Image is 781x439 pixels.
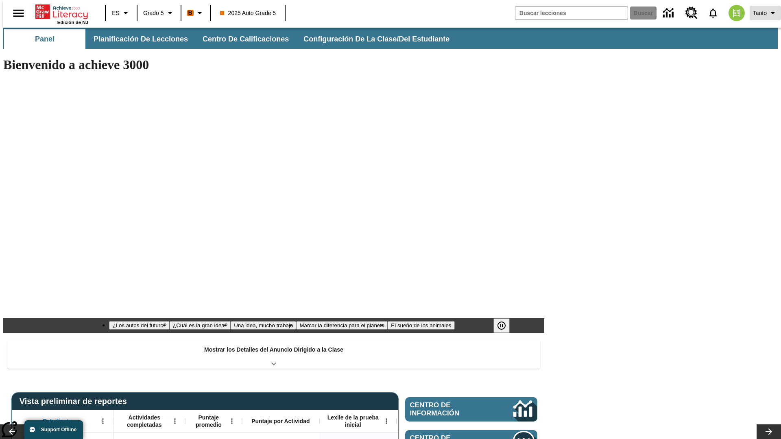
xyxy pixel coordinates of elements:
button: Diapositiva 1 ¿Los autos del futuro? [109,321,170,330]
span: B [188,8,192,18]
button: Abrir menú [226,415,238,427]
button: Abrir menú [97,415,109,427]
span: 2025 Auto Grade 5 [220,9,276,17]
button: Centro de calificaciones [196,29,295,49]
button: Boost El color de la clase es anaranjado. Cambiar el color de la clase. [184,6,208,20]
button: Planificación de lecciones [87,29,194,49]
a: Notificaciones [702,2,724,24]
input: Buscar campo [515,7,628,20]
button: Support Offline [24,420,83,439]
span: Lexile de la prueba inicial [323,414,383,428]
span: Puntaje promedio [189,414,228,428]
button: Carrusel de lecciones, seguir [757,424,781,439]
button: Pausar [493,318,510,333]
span: Panel [35,35,55,44]
a: Centro de información [405,397,537,422]
span: Support Offline [41,427,76,432]
button: Panel [4,29,85,49]
h1: Bienvenido a achieve 3000 [3,57,544,72]
span: Configuración de la clase/del estudiante [303,35,449,44]
div: Subbarra de navegación [3,28,778,49]
span: Estudiante [43,417,72,425]
button: Grado: Grado 5, Elige un grado [140,6,178,20]
span: Tauto [753,9,767,17]
p: Mostrar los Detalles del Anuncio Dirigido a la Clase [204,346,343,354]
button: Diapositiva 3 Una idea, mucho trabajo [231,321,296,330]
button: Escoja un nuevo avatar [724,2,750,24]
span: Puntaje por Actividad [251,417,310,425]
button: Diapositiva 5 El sueño de los animales [388,321,454,330]
button: Abrir menú [169,415,181,427]
div: Portada [35,3,88,25]
div: Pausar [493,318,518,333]
span: Actividades completadas [118,414,171,428]
img: avatar image [729,5,745,21]
div: Mostrar los Detalles del Anuncio Dirigido a la Clase [7,341,540,369]
button: Lenguaje: ES, Selecciona un idioma [108,6,134,20]
button: Diapositiva 4 Marcar la diferencia para el planeta [296,321,388,330]
span: Grado 5 [143,9,164,17]
button: Diapositiva 2 ¿Cuál es la gran idea? [170,321,231,330]
button: Perfil/Configuración [750,6,781,20]
span: Vista preliminar de reportes [20,397,131,406]
button: Abrir el menú lateral [7,1,31,25]
a: Centro de información [658,2,681,24]
button: Abrir menú [380,415,393,427]
a: Centro de recursos, Se abrirá en una pestaña nueva. [681,2,702,24]
span: Planificación de lecciones [94,35,188,44]
span: Centro de calificaciones [203,35,289,44]
span: Edición de NJ [57,20,88,25]
button: Configuración de la clase/del estudiante [297,29,456,49]
span: Centro de información [410,401,486,417]
span: ES [112,9,120,17]
a: Portada [35,4,88,20]
div: Subbarra de navegación [3,29,457,49]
